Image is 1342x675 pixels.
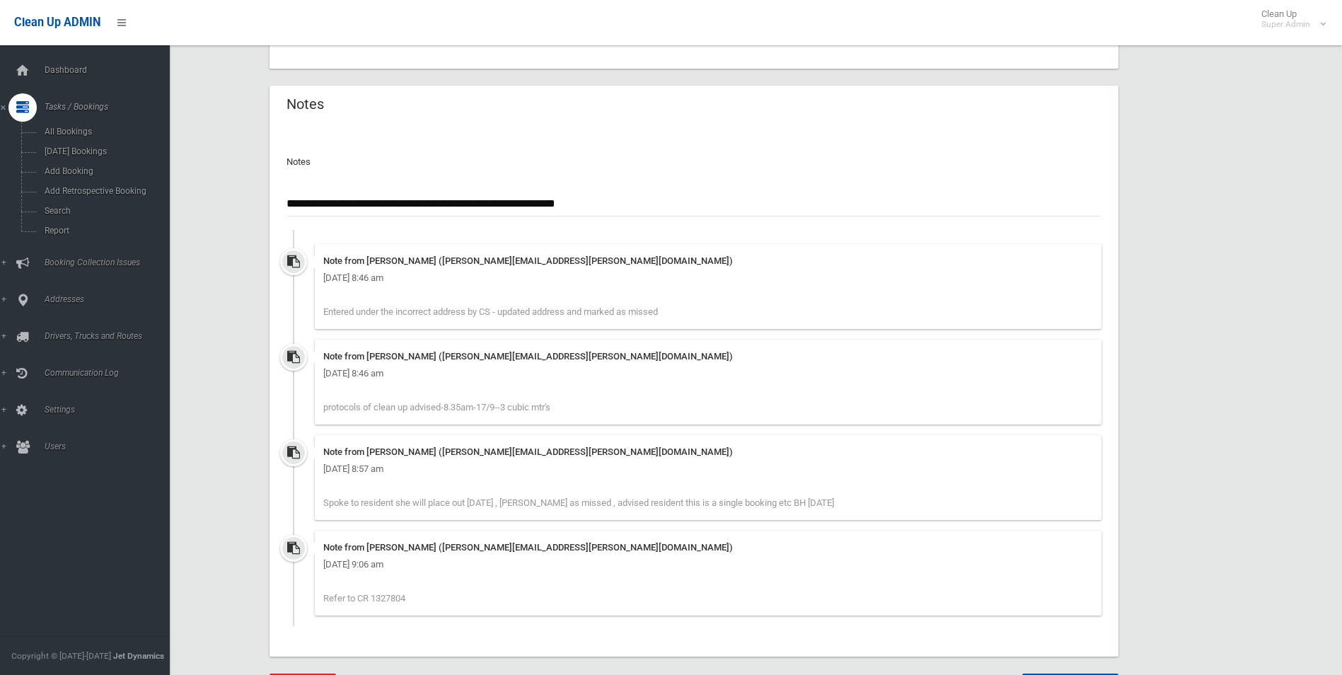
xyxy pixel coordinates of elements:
span: Communication Log [40,368,180,378]
div: Note from [PERSON_NAME] ([PERSON_NAME][EMAIL_ADDRESS][PERSON_NAME][DOMAIN_NAME]) [323,539,1093,556]
span: Settings [40,405,180,415]
small: Super Admin [1261,19,1310,30]
span: Add Retrospective Booking [40,186,168,196]
div: Note from [PERSON_NAME] ([PERSON_NAME][EMAIL_ADDRESS][PERSON_NAME][DOMAIN_NAME]) [323,444,1093,461]
span: Add Booking [40,166,168,176]
span: Report [40,226,168,236]
span: All Bookings [40,127,168,137]
span: Entered under the incorrect address by CS - updated address and marked as missed [323,306,658,317]
span: Booking Collection Issues [40,258,180,267]
div: Note from [PERSON_NAME] ([PERSON_NAME][EMAIL_ADDRESS][PERSON_NAME][DOMAIN_NAME]) [323,348,1093,365]
span: Drivers, Trucks and Routes [40,331,180,341]
div: [DATE] 8:46 am [323,365,1093,382]
span: Addresses [40,294,180,304]
span: Refer to CR 1327804 [323,593,405,604]
div: [DATE] 9:06 am [323,556,1093,573]
strong: Jet Dynamics [113,651,164,661]
div: [DATE] 8:46 am [323,270,1093,287]
span: Spoke to resident she will place out [DATE] , [PERSON_NAME] as missed , advised resident this is ... [323,497,834,508]
span: Search [40,206,168,216]
span: Copyright © [DATE]-[DATE] [11,651,111,661]
span: [DATE] Bookings [40,146,168,156]
div: [DATE] 8:57 am [323,461,1093,478]
span: protocols of clean up advised-8.35am-17/9--3 cubic mtr's [323,402,550,412]
div: Note from [PERSON_NAME] ([PERSON_NAME][EMAIL_ADDRESS][PERSON_NAME][DOMAIN_NAME]) [323,253,1093,270]
span: Dashboard [40,65,180,75]
p: Notes [287,154,1101,171]
header: Notes [270,91,341,118]
span: Tasks / Bookings [40,102,180,112]
span: Clean Up ADMIN [14,16,100,29]
span: Users [40,442,180,451]
span: Clean Up [1254,8,1324,30]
